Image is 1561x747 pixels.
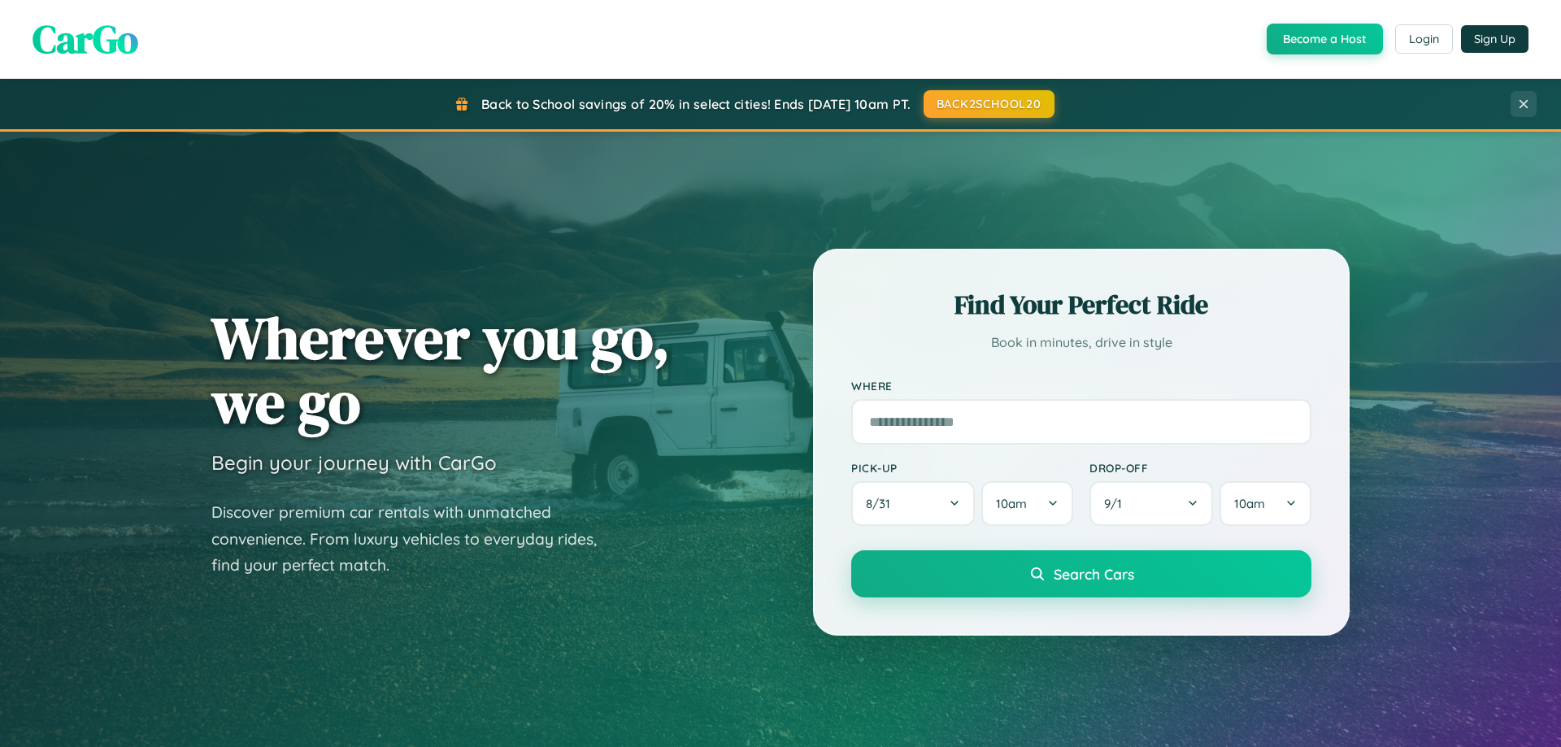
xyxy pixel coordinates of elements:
span: 8 / 31 [866,496,898,511]
span: Back to School savings of 20% in select cities! Ends [DATE] 10am PT. [481,96,911,112]
label: Pick-up [851,461,1073,475]
button: Sign Up [1461,25,1528,53]
p: Book in minutes, drive in style [851,331,1311,354]
h3: Begin your journey with CarGo [211,450,497,475]
span: Search Cars [1054,565,1134,583]
button: Become a Host [1267,24,1383,54]
span: 10am [1234,496,1265,511]
span: 10am [996,496,1027,511]
span: 9 / 1 [1104,496,1130,511]
button: 8/31 [851,481,975,526]
h2: Find Your Perfect Ride [851,287,1311,323]
p: Discover premium car rentals with unmatched convenience. From luxury vehicles to everyday rides, ... [211,499,618,579]
button: 10am [1220,481,1311,526]
label: Where [851,379,1311,393]
button: Login [1395,24,1453,54]
span: CarGo [33,12,138,66]
button: 10am [981,481,1073,526]
button: BACK2SCHOOL20 [924,90,1054,118]
button: 9/1 [1089,481,1213,526]
label: Drop-off [1089,461,1311,475]
button: Search Cars [851,550,1311,597]
h1: Wherever you go, we go [211,306,670,434]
